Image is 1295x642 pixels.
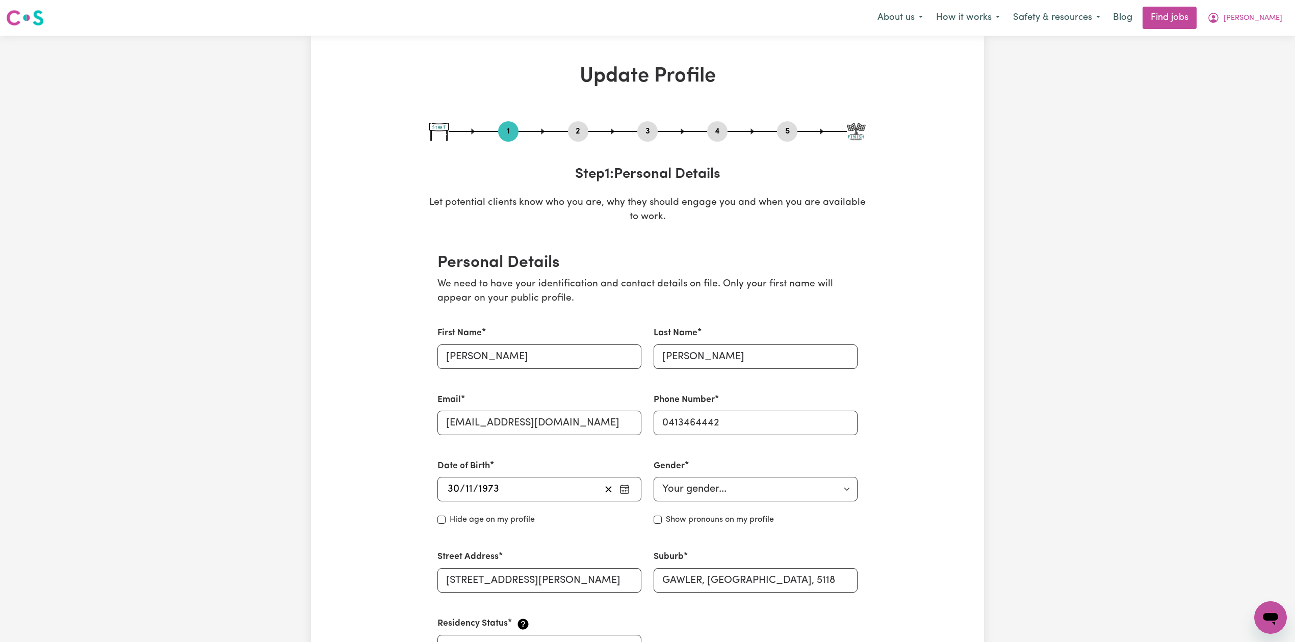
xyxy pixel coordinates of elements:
[871,7,929,29] button: About us
[654,568,858,593] input: e.g. North Bondi, New South Wales
[654,327,697,340] label: Last Name
[437,460,490,473] label: Date of Birth
[568,125,588,138] button: Go to step 2
[437,393,461,407] label: Email
[437,327,482,340] label: First Name
[447,481,460,497] input: --
[1224,13,1282,24] span: [PERSON_NAME]
[437,617,508,630] label: Residency Status
[6,9,44,27] img: Careseekers logo
[429,166,866,183] h3: Step 1 : Personal Details
[437,253,858,273] h2: Personal Details
[460,484,465,495] span: /
[498,125,519,138] button: Go to step 1
[429,64,866,89] h1: Update Profile
[437,550,499,564] label: Street Address
[1143,7,1197,29] a: Find jobs
[6,6,44,30] a: Careseekers logo
[654,550,684,564] label: Suburb
[1201,7,1289,29] button: My Account
[777,125,797,138] button: Go to step 5
[654,393,715,407] label: Phone Number
[465,481,473,497] input: --
[437,277,858,307] p: We need to have your identification and contact details on file. Only your first name will appear...
[473,484,478,495] span: /
[429,196,866,225] p: Let potential clients know who you are, why they should engage you and when you are available to ...
[1006,7,1107,29] button: Safety & resources
[478,481,500,497] input: ----
[1107,7,1138,29] a: Blog
[1254,601,1287,634] iframe: Button to launch messaging window
[929,7,1006,29] button: How it works
[450,514,535,526] label: Hide age on my profile
[637,125,658,138] button: Go to step 3
[707,125,728,138] button: Go to step 4
[654,460,685,473] label: Gender
[666,514,774,526] label: Show pronouns on my profile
